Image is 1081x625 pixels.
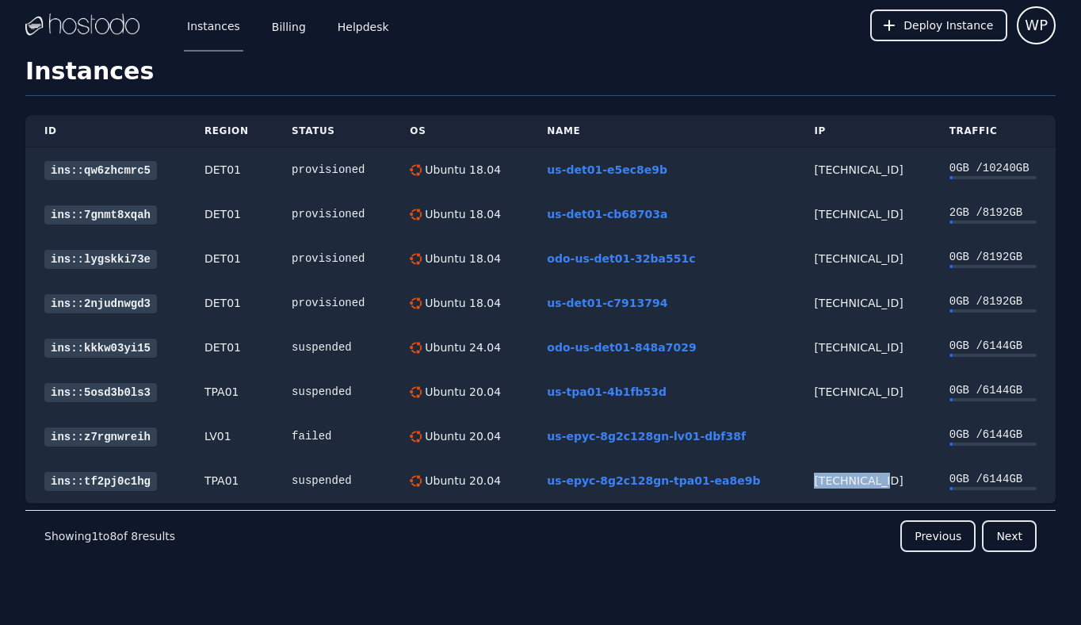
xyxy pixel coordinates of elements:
div: [TECHNICAL_ID] [814,251,911,266]
a: us-tpa01-4b1fb53d [547,385,667,398]
a: ins::kkkw03yi15 [44,339,157,358]
a: ins::tf2pj0c1hg [44,472,157,491]
div: Ubuntu 20.04 [422,428,501,444]
div: provisioned [292,295,372,311]
div: [TECHNICAL_ID] [814,162,911,178]
th: Traffic [930,115,1056,148]
th: Region [185,115,273,148]
img: Logo [25,13,139,37]
img: Ubuntu 18.04 [410,164,422,176]
div: 0 GB / 6144 GB [949,338,1037,354]
div: 0 GB / 8192 GB [949,249,1037,265]
div: DET01 [204,206,254,222]
div: Ubuntu 20.04 [422,473,501,489]
div: [TECHNICAL_ID] [814,295,911,311]
div: [TECHNICAL_ID] [814,206,911,222]
th: Name [528,115,795,148]
div: Ubuntu 24.04 [422,339,501,355]
th: Status [273,115,391,148]
a: odo-us-det01-32ba551c [547,252,695,265]
div: [TECHNICAL_ID] [814,384,911,400]
a: ins::lygskki73e [44,250,157,269]
div: 0 GB / 6144 GB [949,427,1037,443]
div: DET01 [204,295,254,311]
div: 0 GB / 6144 GB [949,471,1037,487]
div: Ubuntu 18.04 [422,206,501,222]
div: Ubuntu 18.04 [422,295,501,311]
span: WP [1025,14,1048,36]
img: Ubuntu 20.04 [410,431,422,443]
div: failed [292,428,372,444]
a: ins::z7rgnwreih [44,428,157,447]
div: LV01 [204,428,254,444]
div: 0 GB / 6144 GB [949,382,1037,398]
div: [TECHNICAL_ID] [814,339,911,355]
div: provisioned [292,206,372,222]
th: IP [795,115,930,148]
img: Ubuntu 18.04 [410,253,422,265]
a: us-det01-cb68703a [547,208,667,220]
div: DET01 [204,339,254,355]
a: us-epyc-8g2c128gn-tpa01-ea8e9b [547,474,760,487]
a: ins::2njudnwgd3 [44,294,157,313]
img: Ubuntu 24.04 [410,342,422,354]
img: Ubuntu 18.04 [410,209,422,220]
img: Ubuntu 20.04 [410,386,422,398]
a: ins::qw6zhcmrc5 [44,161,157,180]
th: ID [25,115,185,148]
div: suspended [292,384,372,400]
nav: Pagination [25,510,1056,562]
div: suspended [292,473,372,489]
div: [TECHNICAL_ID] [814,473,911,489]
th: OS [391,115,528,148]
span: 8 [131,530,138,543]
div: Ubuntu 20.04 [422,384,501,400]
a: us-det01-e5ec8e9b [547,163,667,176]
div: TPA01 [204,384,254,400]
div: Ubuntu 18.04 [422,162,501,178]
a: odo-us-det01-848a7029 [547,341,696,354]
span: Deploy Instance [903,17,993,33]
span: 1 [91,530,98,543]
div: 0 GB / 10240 GB [949,160,1037,176]
div: TPA01 [204,473,254,489]
div: Ubuntu 18.04 [422,251,501,266]
div: DET01 [204,251,254,266]
button: Next [982,520,1037,552]
img: Ubuntu 18.04 [410,297,422,309]
div: DET01 [204,162,254,178]
a: ins::5osd3b0ls3 [44,383,157,402]
a: us-det01-c7913794 [547,297,667,309]
img: Ubuntu 20.04 [410,475,422,487]
button: User menu [1017,6,1056,44]
div: provisioned [292,162,372,178]
div: suspended [292,339,372,355]
button: Deploy Instance [870,10,1007,41]
h1: Instances [25,57,1056,96]
a: us-epyc-8g2c128gn-lv01-dbf38f [547,430,746,443]
div: 0 GB / 8192 GB [949,293,1037,309]
span: 8 [109,530,117,543]
button: Previous [900,520,976,552]
div: 2 GB / 8192 GB [949,205,1037,220]
a: ins::7gnmt8xqah [44,205,157,224]
p: Showing to of results [44,528,175,544]
div: provisioned [292,251,372,266]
